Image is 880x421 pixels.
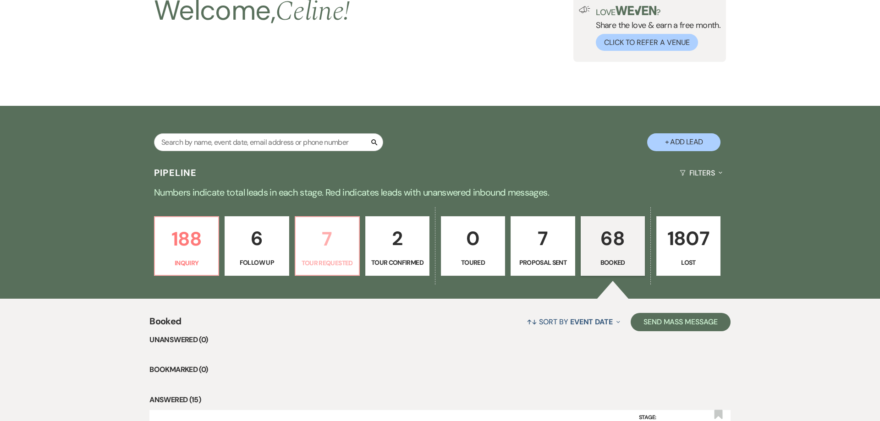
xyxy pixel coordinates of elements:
[154,133,383,151] input: Search by name, event date, email address or phone number
[676,161,726,185] button: Filters
[225,216,289,276] a: 6Follow Up
[527,317,538,327] span: ↑↓
[616,6,656,15] img: weven-logo-green.svg
[149,314,181,334] span: Booked
[570,317,613,327] span: Event Date
[365,216,429,276] a: 2Tour Confirmed
[647,133,720,151] button: + Add Lead
[581,216,645,276] a: 68Booked
[149,394,730,406] li: Answered (15)
[231,223,283,254] p: 6
[154,166,197,179] h3: Pipeline
[371,223,423,254] p: 2
[587,257,639,268] p: Booked
[631,313,731,331] button: Send Mass Message
[110,185,770,200] p: Numbers indicate total leads in each stage. Red indicates leads with unanswered inbound messages.
[447,223,499,254] p: 0
[441,216,505,276] a: 0Toured
[154,216,219,276] a: 188Inquiry
[579,6,590,13] img: loud-speaker-illustration.svg
[517,257,569,268] p: Proposal Sent
[517,223,569,254] p: 7
[301,258,353,268] p: Tour Requested
[371,257,423,268] p: Tour Confirmed
[447,257,499,268] p: Toured
[231,257,283,268] p: Follow Up
[596,34,698,51] button: Click to Refer a Venue
[590,6,720,51] div: Share the love & earn a free month.
[160,258,213,268] p: Inquiry
[656,216,720,276] a: 1807Lost
[523,310,624,334] button: Sort By Event Date
[301,224,353,254] p: 7
[511,216,575,276] a: 7Proposal Sent
[149,364,730,376] li: Bookmarked (0)
[295,216,360,276] a: 7Tour Requested
[160,224,213,254] p: 188
[662,223,715,254] p: 1807
[149,334,730,346] li: Unanswered (0)
[596,6,720,16] p: Love ?
[662,257,715,268] p: Lost
[587,223,639,254] p: 68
